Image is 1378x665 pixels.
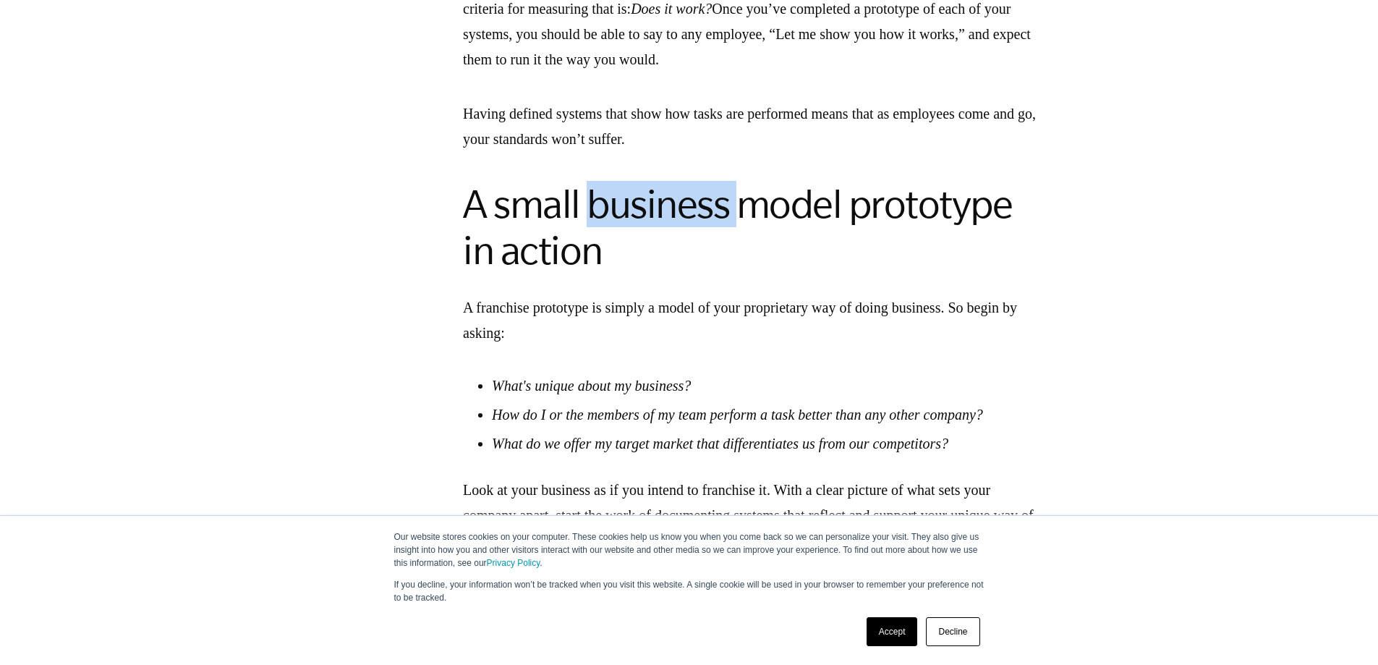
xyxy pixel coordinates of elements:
h2: A small business model prototype in action [463,181,1042,274]
em: What do we offer my target market that differentiates us from our competitors? [492,436,948,452]
em: Does it work? [631,1,712,17]
em: What's unique about my business? [492,378,691,394]
a: Decline [926,617,979,646]
a: Privacy Policy [487,558,540,568]
em: How do I or the members of my team perform a task better than any other company? [492,407,983,423]
p: A franchise prototype is simply a model of your proprietary way of doing business. So begin by as... [463,295,1042,346]
p: Our website stores cookies on your computer. These cookies help us know you when you come back so... [394,530,984,569]
p: Having defined systems that show how tasks are performed means that as employees come and go, you... [463,101,1042,152]
a: Accept [867,617,918,646]
p: If you decline, your information won’t be tracked when you visit this website. A single cookie wi... [394,578,984,604]
p: Look at your business as if you intend to franchise it. With a clear picture of what sets your co... [463,478,1042,604]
